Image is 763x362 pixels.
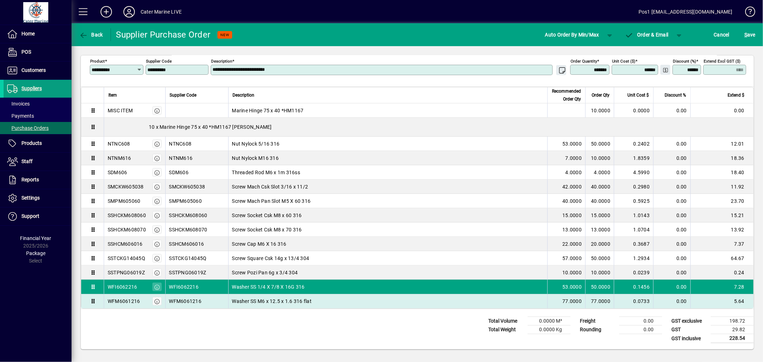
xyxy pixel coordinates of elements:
[585,165,614,180] td: 4.0000
[690,194,753,208] td: 23.70
[585,251,614,265] td: 50.0000
[619,326,662,334] td: 0.00
[653,222,690,237] td: 0.00
[585,194,614,208] td: 40.0000
[232,269,298,276] span: Screw Pozi Pan 6g x 3/4 304
[4,153,72,171] a: Staff
[26,250,45,256] span: Package
[116,29,211,40] div: Supplier Purchase Order
[108,197,141,205] div: SMPM605060
[21,158,33,164] span: Staff
[232,298,312,305] span: Washer SS M6 x 12.5 x 1.6 316 flat
[4,43,72,61] a: POS
[232,212,302,219] span: Screw Socket Csk M8 x 60 316
[232,240,287,248] span: Screw Cap M6 X 16 316
[744,29,755,40] span: ave
[108,212,146,219] div: SSHCKM608060
[4,62,72,79] a: Customers
[614,165,653,180] td: 4.5990
[653,265,690,280] td: 0.00
[547,237,585,251] td: 22.0000
[653,294,690,308] td: 0.00
[104,118,753,136] div: 10 x Marine Hinge 75 x 40 *HM1167 [PERSON_NAME]
[668,334,711,343] td: GST inclusive
[728,91,744,99] span: Extend $
[547,222,585,237] td: 13.0000
[108,169,127,176] div: SDM606
[614,265,653,280] td: 0.0239
[547,165,585,180] td: 4.0000
[146,59,172,64] mat-label: Supplier Code
[653,180,690,194] td: 0.00
[668,326,711,334] td: GST
[108,107,133,114] div: MISC ITEM
[711,326,754,334] td: 29.82
[552,87,581,103] span: Recommended Order Qty
[690,180,753,194] td: 11.92
[690,208,753,222] td: 15.21
[614,194,653,208] td: 0.5925
[653,280,690,294] td: 0.00
[232,183,308,190] span: Screw Mach Csk Slot 3/16 x 11/2
[614,103,653,118] td: 0.0000
[690,280,753,294] td: 7.28
[592,91,610,99] span: Order Qty
[165,294,228,308] td: WFM6061216
[690,137,753,151] td: 12.01
[21,31,35,36] span: Home
[4,25,72,43] a: Home
[690,237,753,251] td: 7.37
[585,280,614,294] td: 50.0000
[690,251,753,265] td: 64.67
[108,155,131,162] div: NTNM616
[211,59,232,64] mat-label: Description
[77,28,105,41] button: Back
[21,195,40,201] span: Settings
[612,59,635,64] mat-label: Unit Cost ($)
[4,189,72,207] a: Settings
[233,91,255,99] span: Description
[232,155,279,162] span: Nut Nylock M16 316
[619,317,662,326] td: 0.00
[614,137,653,151] td: 0.2402
[20,235,52,241] span: Financial Year
[165,251,228,265] td: SSTCKG14045Q
[108,269,145,276] div: SSTPNG06019Z
[21,49,31,55] span: POS
[108,283,137,290] div: WFI6062216
[108,183,144,190] div: SMCKW605038
[232,169,300,176] span: Threaded Rod M6 x 1m 316ss
[547,294,585,308] td: 77.0000
[576,326,619,334] td: Rounding
[232,140,280,147] span: Nut Nylock 5/16 316
[165,180,228,194] td: SMCKW605038
[690,151,753,165] td: 18.36
[668,317,711,326] td: GST exclusive
[585,137,614,151] td: 50.0000
[585,208,614,222] td: 15.0000
[232,197,311,205] span: Screw Mach Pan Slot M5 X 60 316
[165,265,228,280] td: SSTPNG06019Z
[165,280,228,294] td: WFI6062216
[614,208,653,222] td: 1.0143
[744,32,747,38] span: S
[585,180,614,194] td: 40.0000
[639,6,733,18] div: Pos1 [EMAIL_ADDRESS][DOMAIN_NAME]
[711,317,754,326] td: 198.72
[547,265,585,280] td: 10.0000
[743,28,757,41] button: Save
[118,5,141,18] button: Profile
[108,255,145,262] div: SSTCKG14045Q
[232,283,305,290] span: Washer SS 1/4 X 7/8 X 16G 316
[690,103,753,118] td: 0.00
[165,165,228,180] td: SDM606
[665,91,686,99] span: Discount %
[4,171,72,189] a: Reports
[547,251,585,265] td: 57.0000
[547,194,585,208] td: 40.0000
[690,222,753,237] td: 13.92
[621,28,672,41] button: Order & Email
[614,251,653,265] td: 1.2934
[165,208,228,222] td: SSHCKM608060
[712,28,732,41] button: Cancel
